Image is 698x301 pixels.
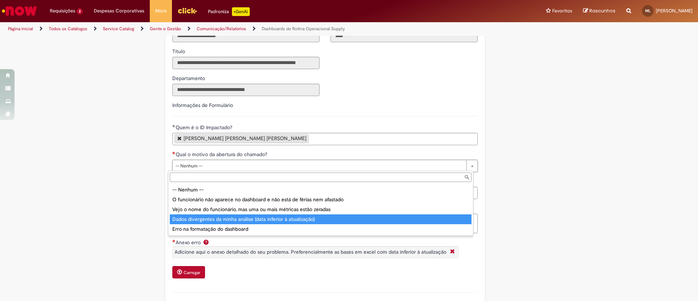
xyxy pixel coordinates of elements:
[170,185,472,195] div: -- Nenhum --
[170,195,472,205] div: O funcionário não aparece no dashboard e não está de férias nem afastado
[168,183,473,235] ul: Qual o motivo da abertura do chamado?
[170,205,472,214] div: Vejo o nome do funcionário, mas uma ou mais métricas estão zeradas
[170,214,472,224] div: Dados divergentes da minha análise (data inferior à atualização)
[170,224,472,234] div: Erro na formatação do dashboard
